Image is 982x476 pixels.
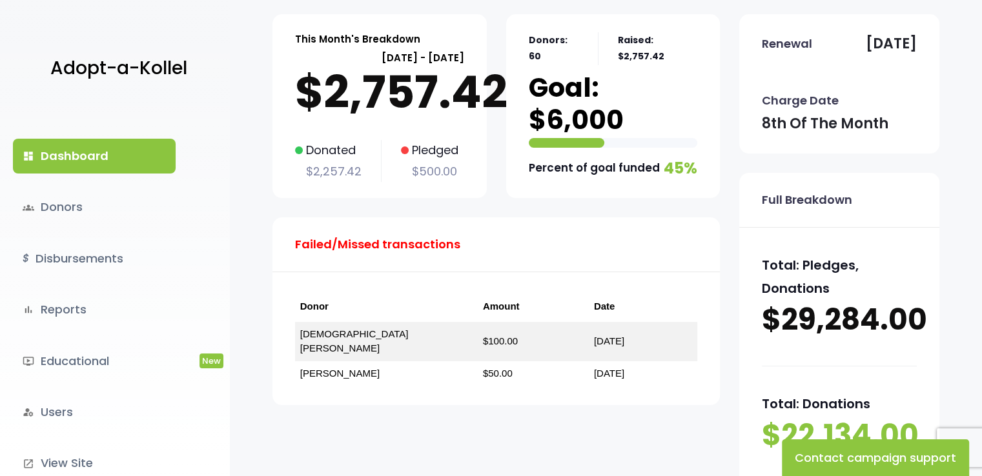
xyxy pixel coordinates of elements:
i: dashboard [23,150,34,162]
a: [PERSON_NAME] [300,368,380,379]
i: $ [23,250,29,268]
p: [DATE] [866,31,917,57]
p: Adopt-a-Kollel [50,52,187,84]
a: [DATE] [594,335,624,346]
a: dashboardDashboard [13,139,176,174]
a: [DATE] [594,368,624,379]
p: 8th of the month [762,111,888,137]
p: Total: Donations [762,392,917,415]
p: Donated [295,140,362,161]
p: Failed/Missed transactions [295,234,460,255]
i: ondemand_video [23,355,34,367]
a: $100.00 [483,335,518,346]
p: Renewal [762,34,812,54]
a: bar_chartReports [13,292,176,327]
p: This Month's Breakdown [295,30,420,48]
a: manage_accountsUsers [13,395,176,430]
p: 45% [664,154,697,182]
a: groupsDonors [13,190,176,224]
p: $29,284.00 [762,300,917,340]
p: Total: Pledges, Donations [762,253,917,300]
p: Goal: $6,000 [529,72,698,136]
th: Donor [295,292,478,322]
p: Raised: $2,757.42 [618,32,697,64]
a: [DEMOGRAPHIC_DATA] [PERSON_NAME] [300,328,409,354]
p: Donors: 60 [529,32,579,64]
p: $500.00 [401,161,458,182]
button: Contact campaign support [782,439,969,476]
p: $2,257.42 [295,161,362,182]
span: New [199,353,223,368]
span: groups [23,202,34,213]
i: manage_accounts [23,406,34,418]
p: Charge Date [762,90,839,111]
th: Amount [478,292,589,322]
p: $2,757.42 [295,66,464,118]
i: launch [23,458,34,470]
a: $50.00 [483,368,513,379]
a: Adopt-a-Kollel [44,37,187,100]
p: Percent of goal funded [529,158,660,178]
p: [DATE] - [DATE] [295,49,464,66]
p: $22,134.00 [762,415,917,455]
a: ondemand_videoEducationalNew [13,344,176,379]
p: Pledged [401,140,458,161]
a: $Disbursements [13,241,176,276]
th: Date [589,292,698,322]
p: Full Breakdown [762,190,852,210]
i: bar_chart [23,304,34,315]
